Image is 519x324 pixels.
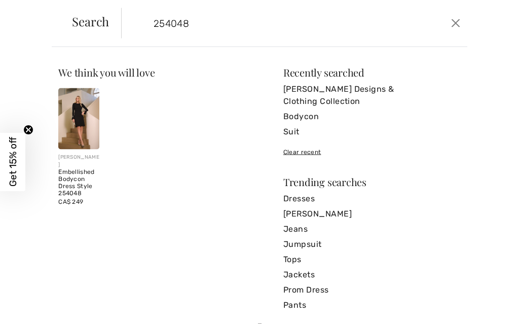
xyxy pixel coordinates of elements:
a: [PERSON_NAME] Designs & Clothing Collection [283,82,461,109]
img: Embellished Bodycon Dress Style 254048. Black [58,88,99,150]
a: Jeans [283,222,461,237]
button: Close teaser [23,125,33,135]
a: [PERSON_NAME] [283,206,461,222]
span: Get 15% off [7,137,19,187]
div: Clear recent [283,148,461,157]
div: Embellished Bodycon Dress Style 254048 [58,169,99,197]
a: Prom Dress [283,282,461,298]
a: Jumpsuit [283,237,461,252]
a: Dresses [283,191,461,206]
div: Recently searched [283,67,461,78]
a: Jackets [283,267,461,282]
div: Trending searches [283,177,461,187]
a: Tops [283,252,461,267]
button: Close [449,15,463,31]
div: [PERSON_NAME] [58,154,99,169]
a: Pants [283,298,461,313]
span: We think you will love [58,65,155,79]
a: Bodycon [283,109,461,124]
a: Suit [283,124,461,139]
input: TYPE TO SEARCH [146,8,373,39]
span: CA$ 249 [58,198,83,205]
span: Search [72,15,109,27]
